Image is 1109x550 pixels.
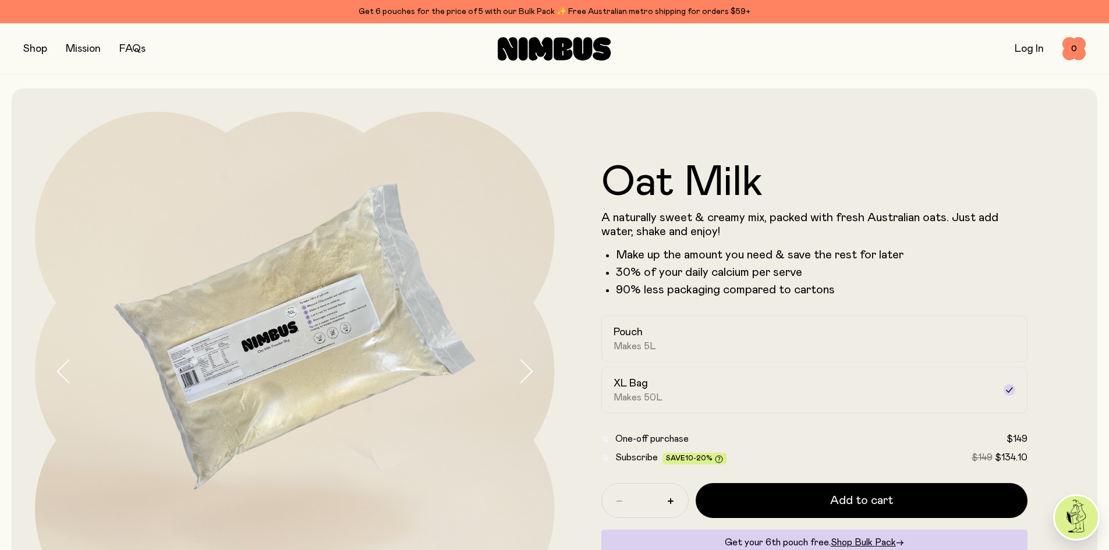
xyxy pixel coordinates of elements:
span: Add to cart [830,492,893,509]
a: Shop Bulk Pack→ [831,538,904,547]
button: Add to cart [696,483,1028,518]
span: Subscribe [615,453,658,462]
li: 90% less packaging compared to cartons [616,283,1028,297]
a: FAQs [119,44,146,54]
span: $149 [1007,434,1027,443]
a: Log In [1015,44,1044,54]
span: $134.10 [995,453,1027,462]
h2: XL Bag [614,377,648,391]
span: Save [666,455,723,463]
button: 0 [1062,37,1086,61]
li: 30% of your daily calcium per serve [616,265,1028,279]
a: Mission [66,44,101,54]
h1: Oat Milk [601,162,1028,204]
span: Makes 5L [614,340,656,352]
p: A naturally sweet & creamy mix, packed with fresh Australian oats. Just add water, shake and enjoy! [601,211,1028,239]
span: One-off purchase [615,434,689,443]
span: Makes 50L [614,392,662,403]
div: Get 6 pouches for the price of 5 with our Bulk Pack ✨ Free Australian metro shipping for orders $59+ [23,5,1086,19]
span: Shop Bulk Pack [831,538,896,547]
img: agent [1055,496,1098,539]
span: 10-20% [685,455,713,462]
h2: Pouch [614,325,643,339]
span: $149 [972,453,993,462]
li: Make up the amount you need & save the rest for later [616,248,1028,262]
